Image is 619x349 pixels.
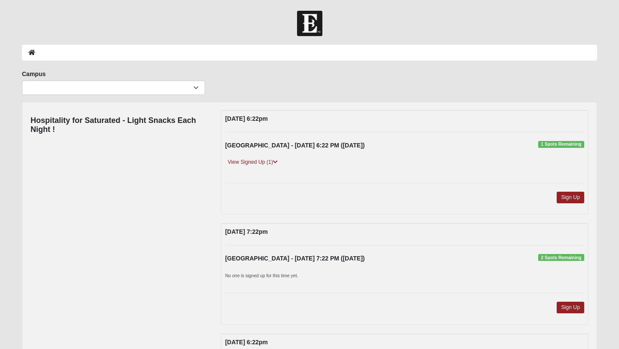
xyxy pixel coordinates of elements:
a: Sign Up [557,192,584,203]
strong: [GEOGRAPHIC_DATA] - [DATE] 6:22 PM ([DATE]) [225,142,365,149]
strong: [GEOGRAPHIC_DATA] - [DATE] 7:22 PM ([DATE]) [225,255,365,262]
a: Sign Up [557,302,584,313]
span: 2 Spots Remaining [538,254,584,261]
img: Church of Eleven22 Logo [297,11,322,36]
strong: [DATE] 6:22pm [225,115,268,122]
strong: [DATE] 6:22pm [225,339,268,346]
span: 1 Spots Remaining [538,141,584,148]
strong: [DATE] 7:22pm [225,228,268,235]
h4: Hospitality for Saturated - Light Snacks Each Night ! [31,116,208,135]
label: Campus [22,70,46,78]
a: View Signed Up (1) [225,158,280,167]
small: No one is signed up for this time yet. [225,273,298,278]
